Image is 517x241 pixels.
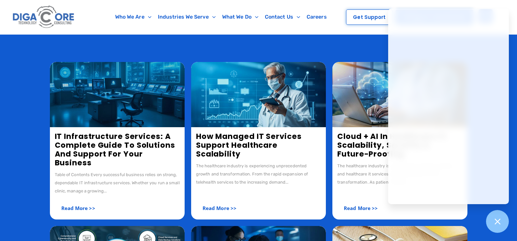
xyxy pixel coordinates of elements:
[303,9,330,24] a: Careers
[55,131,175,168] a: IT Infrastructure Services: A Complete Guide to Solutions and Support for Your Business
[337,131,448,159] a: Cloud + AI in Healthcare IT: Scalability, Security & Future-Proofing
[219,9,262,24] a: What We Do
[337,202,384,215] a: Read More >>
[196,162,321,186] div: The healthcare industry is experiencing unprecedented growth and transformation. From the rapid e...
[262,9,303,24] a: Contact Us
[388,8,509,204] iframe: Chatgenie Messenger
[55,202,102,215] a: Read More >>
[112,9,155,24] a: Who We Are
[155,9,219,24] a: Industries We Serve
[196,131,302,159] a: How Managed IT Services Support Healthcare Scalability
[332,62,467,127] img: Cloud + AI in healthcare IT
[353,15,386,20] span: Get Support
[50,62,185,127] img: IT Infrastructure Services
[346,9,392,25] a: Get Support
[191,62,326,127] img: How Managed IT Services Support Healthcare Scalability
[11,3,76,31] img: Digacore logo 1
[103,9,339,24] nav: Menu
[196,202,243,215] a: Read More >>
[55,171,180,195] div: Table of Contents Every successful business relies on strong, dependable IT infrastructure servic...
[337,162,462,186] div: The healthcare industry is experiencing a digital revolution, and healthcare it services are at t...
